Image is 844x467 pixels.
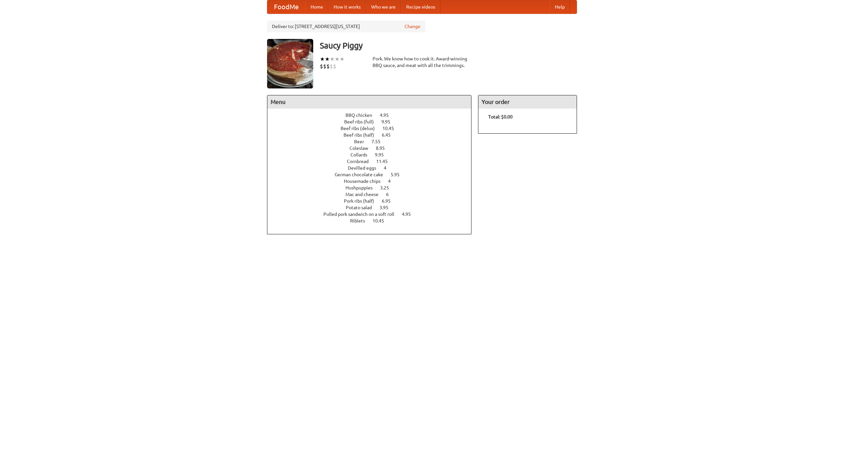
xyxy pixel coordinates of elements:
h3: Saucy Piggy [320,39,577,52]
h4: Your order [478,95,577,109]
a: Hushpuppies 3.25 [346,185,401,190]
a: German chocolate cake 5.95 [335,172,412,177]
li: $ [323,63,326,70]
div: Deliver to: [STREET_ADDRESS][US_STATE] [267,20,425,32]
a: Change [405,23,420,30]
li: $ [326,63,330,70]
li: $ [320,63,323,70]
span: 3.25 [380,185,396,190]
span: Hushpuppies [346,185,379,190]
a: Beef ribs (half) 6.45 [344,132,403,138]
span: Beef ribs (delux) [341,126,381,131]
span: 4.95 [380,113,395,118]
span: Collards [350,152,374,157]
span: Devilled eggs [348,165,383,171]
a: Help [550,0,570,14]
li: $ [333,63,336,70]
li: ★ [320,55,325,63]
span: Housemade chips [344,179,387,184]
li: $ [330,63,333,70]
span: 6.45 [382,132,397,138]
a: Recipe videos [401,0,440,14]
span: Coleslaw [349,146,375,151]
img: angular.jpg [267,39,313,88]
span: 4 [384,165,393,171]
span: 8.95 [376,146,391,151]
a: Pork ribs (half) 6.95 [344,198,403,204]
li: ★ [335,55,340,63]
a: Beer 7.55 [354,139,393,144]
li: ★ [340,55,345,63]
h4: Menu [267,95,471,109]
a: Housemade chips 4 [344,179,403,184]
a: Pulled pork sandwich on a soft roll 4.95 [323,212,423,217]
a: Beef ribs (delux) 10.45 [341,126,406,131]
a: Mac and cheese 6 [346,192,401,197]
a: Potato salad 3.95 [346,205,401,210]
li: ★ [325,55,330,63]
li: ★ [330,55,335,63]
span: German chocolate cake [335,172,390,177]
a: BBQ chicken 4.95 [346,113,401,118]
span: 3.95 [379,205,395,210]
b: Total: $0.00 [488,114,513,119]
a: Home [305,0,328,14]
span: 5.95 [391,172,406,177]
span: Pulled pork sandwich on a soft roll [323,212,401,217]
span: 9.95 [375,152,390,157]
span: Potato salad [346,205,378,210]
a: Collards 9.95 [350,152,396,157]
a: Riblets 10.45 [350,218,396,223]
span: 10.45 [382,126,401,131]
span: Mac and cheese [346,192,385,197]
a: Beef ribs (full) 9.95 [344,119,403,124]
span: Pork ribs (half) [344,198,381,204]
span: Beef ribs (full) [344,119,380,124]
a: FoodMe [267,0,305,14]
span: 10.45 [373,218,391,223]
span: 7.55 [372,139,387,144]
span: Riblets [350,218,372,223]
span: 11.45 [376,159,394,164]
div: Pork. We know how to cook it. Award-winning BBQ sauce, and meat with all the trimmings. [373,55,471,69]
span: 4.95 [402,212,417,217]
span: 6.95 [382,198,397,204]
a: Devilled eggs 4 [348,165,399,171]
span: 9.95 [381,119,397,124]
a: Cornbread 11.45 [347,159,400,164]
a: Coleslaw 8.95 [349,146,397,151]
a: How it works [328,0,366,14]
span: Beef ribs (half) [344,132,381,138]
span: 6 [386,192,395,197]
span: Beer [354,139,371,144]
span: BBQ chicken [346,113,379,118]
a: Who we are [366,0,401,14]
span: 4 [388,179,397,184]
span: Cornbread [347,159,375,164]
